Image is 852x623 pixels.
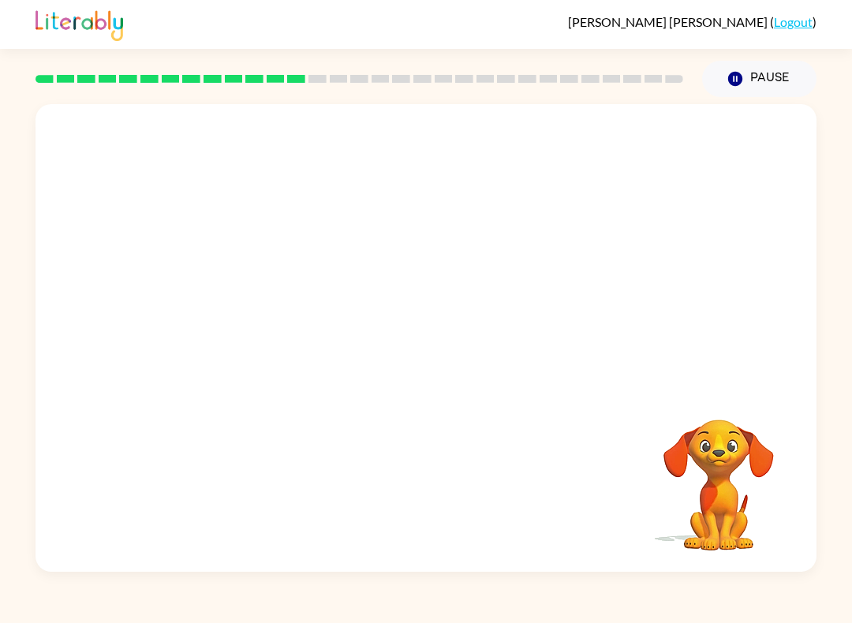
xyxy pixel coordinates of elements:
[640,395,798,553] video: Your browser must support playing .mp4 files to use Literably. Please try using another browser.
[568,14,816,29] div: ( )
[702,61,816,97] button: Pause
[35,6,123,41] img: Literably
[774,14,813,29] a: Logout
[568,14,770,29] span: [PERSON_NAME] [PERSON_NAME]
